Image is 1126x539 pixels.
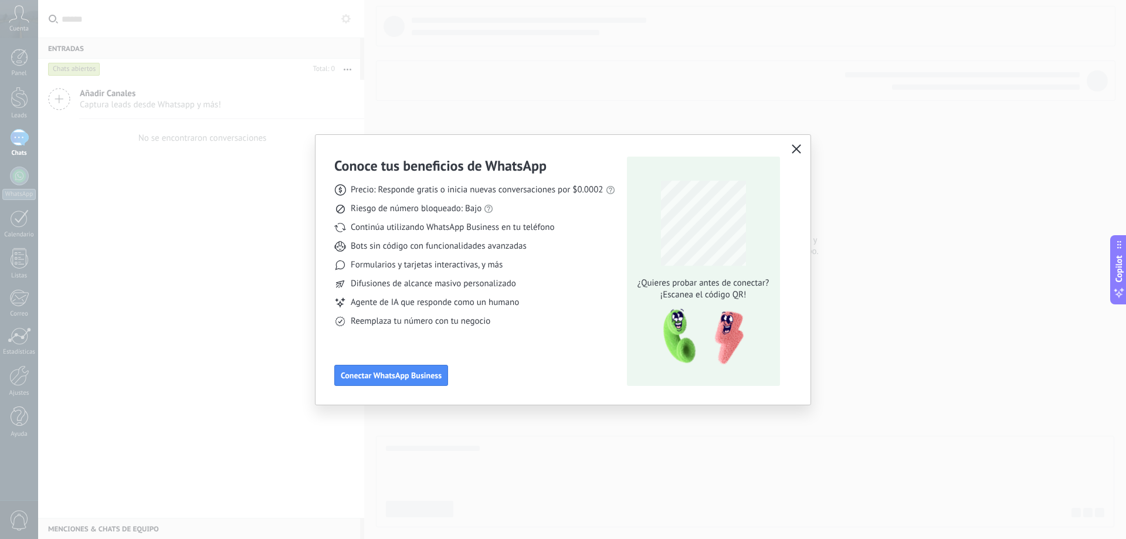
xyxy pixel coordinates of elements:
[653,306,746,368] img: qr-pic-1x.png
[351,259,503,271] span: Formularios y tarjetas interactivas, y más
[351,184,603,196] span: Precio: Responde gratis o inicia nuevas conversaciones por $0.0002
[634,277,772,289] span: ¿Quieres probar antes de conectar?
[351,297,519,309] span: Agente de IA que responde como un humano
[351,240,527,252] span: Bots sin código con funcionalidades avanzadas
[351,222,554,233] span: Continúa utilizando WhatsApp Business en tu teléfono
[634,289,772,301] span: ¡Escanea el código QR!
[351,316,490,327] span: Reemplaza tu número con tu negocio
[351,203,481,215] span: Riesgo de número bloqueado: Bajo
[334,365,448,386] button: Conectar WhatsApp Business
[341,371,442,379] span: Conectar WhatsApp Business
[1113,255,1125,282] span: Copilot
[334,157,547,175] h3: Conoce tus beneficios de WhatsApp
[351,278,516,290] span: Difusiones de alcance masivo personalizado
